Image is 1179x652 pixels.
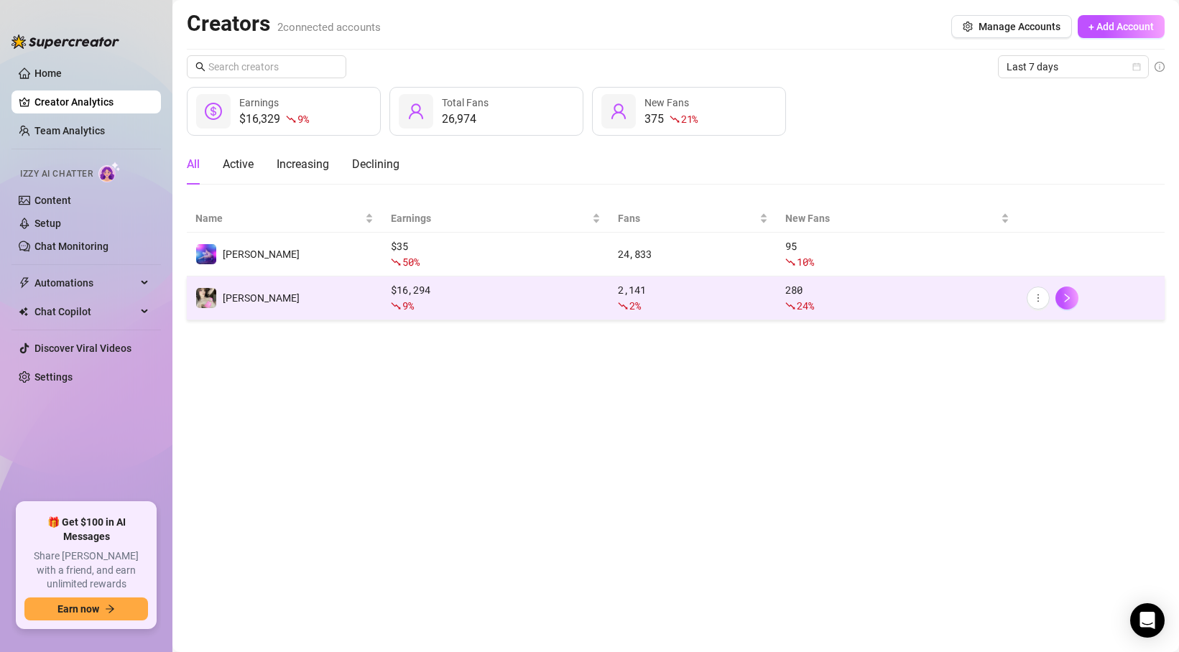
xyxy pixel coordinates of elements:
span: arrow-right [105,604,115,614]
span: fall [785,257,795,267]
span: calendar [1132,62,1141,71]
span: 🎁 Get $100 in AI Messages [24,516,148,544]
span: Total Fans [442,97,489,108]
div: Open Intercom Messenger [1130,603,1165,638]
span: Izzy AI Chatter [20,167,93,181]
img: Chat Copilot [19,307,28,317]
div: All [187,156,200,173]
span: 9 % [297,112,308,126]
th: Earnings [382,205,609,233]
span: user [407,103,425,120]
span: user [610,103,627,120]
div: Increasing [277,156,329,173]
a: Setup [34,218,61,229]
img: Emily [196,288,216,308]
div: $16,329 [239,111,308,128]
h2: Creators [187,10,381,37]
span: 21 % [681,112,698,126]
img: logo-BBDzfeDw.svg [11,34,119,49]
div: 26,974 [442,111,489,128]
span: fall [670,114,680,124]
span: New Fans [644,97,689,108]
span: 10 % [797,255,813,269]
span: Earn now [57,603,99,615]
th: New Fans [777,205,1017,233]
a: Creator Analytics [34,90,149,113]
div: 95 [785,238,1009,270]
span: Earnings [239,97,279,108]
button: Earn nowarrow-right [24,597,148,620]
div: 280 [785,282,1009,314]
span: Earnings [391,210,589,226]
span: more [1033,293,1043,303]
span: fall [286,114,296,124]
span: thunderbolt [19,277,30,289]
span: 24 % [797,299,813,312]
a: Settings [34,371,73,383]
img: AI Chatter [98,162,121,182]
div: 375 [644,111,698,128]
div: Declining [352,156,399,173]
span: Fans [618,210,757,226]
button: Manage Accounts [951,15,1072,38]
div: 2,141 [618,282,769,314]
span: dollar-circle [205,103,222,120]
span: Automations [34,271,137,294]
span: 2 % [629,299,640,312]
span: 9 % [402,299,413,312]
span: fall [391,257,401,267]
span: [PERSON_NAME] [223,248,300,260]
button: + Add Account [1078,15,1165,38]
button: right [1055,287,1078,309]
a: Discover Viral Videos [34,343,131,354]
span: search [195,62,205,72]
span: + Add Account [1088,21,1154,32]
span: New Fans [785,210,997,226]
div: 24,833 [618,246,769,262]
div: $ 16,294 [391,282,601,314]
span: Chat Copilot [34,300,137,323]
span: Manage Accounts [979,21,1060,32]
span: Name [195,210,362,226]
span: fall [391,301,401,311]
span: 2 connected accounts [277,21,381,34]
span: Share [PERSON_NAME] with a friend, and earn unlimited rewards [24,549,148,592]
span: info-circle [1155,62,1165,72]
div: $ 35 [391,238,601,270]
a: Home [34,67,62,79]
a: Chat Monitoring [34,241,108,252]
span: Last 7 days [1007,56,1140,78]
span: fall [618,301,628,311]
div: Active [223,156,254,173]
th: Name [187,205,382,233]
input: Search creators [208,59,326,75]
span: setting [963,22,973,32]
span: fall [785,301,795,311]
span: [PERSON_NAME] [223,292,300,304]
th: Fans [609,205,777,233]
span: right [1062,293,1072,303]
img: Emily [196,244,216,264]
a: Team Analytics [34,125,105,136]
a: Content [34,195,71,206]
span: 50 % [402,255,419,269]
